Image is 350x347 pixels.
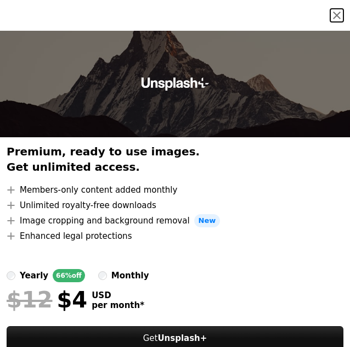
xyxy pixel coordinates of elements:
[111,269,149,282] div: monthly
[7,287,87,313] div: $4
[7,144,343,175] h2: Premium, ready to use images. Get unlimited access.
[53,269,85,282] div: 66% off
[7,271,15,280] input: yearly66%off
[7,287,53,313] span: $12
[20,269,48,282] div: yearly
[7,214,343,227] li: Image cropping and background removal
[7,199,343,212] li: Unlimited royalty-free downloads
[7,230,343,243] li: Enhanced legal protections
[194,214,221,227] span: New
[92,290,144,300] span: USD
[7,183,343,197] li: Members-only content added monthly
[92,300,144,310] span: per month *
[157,333,207,343] strong: Unsplash+
[98,271,107,280] input: monthly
